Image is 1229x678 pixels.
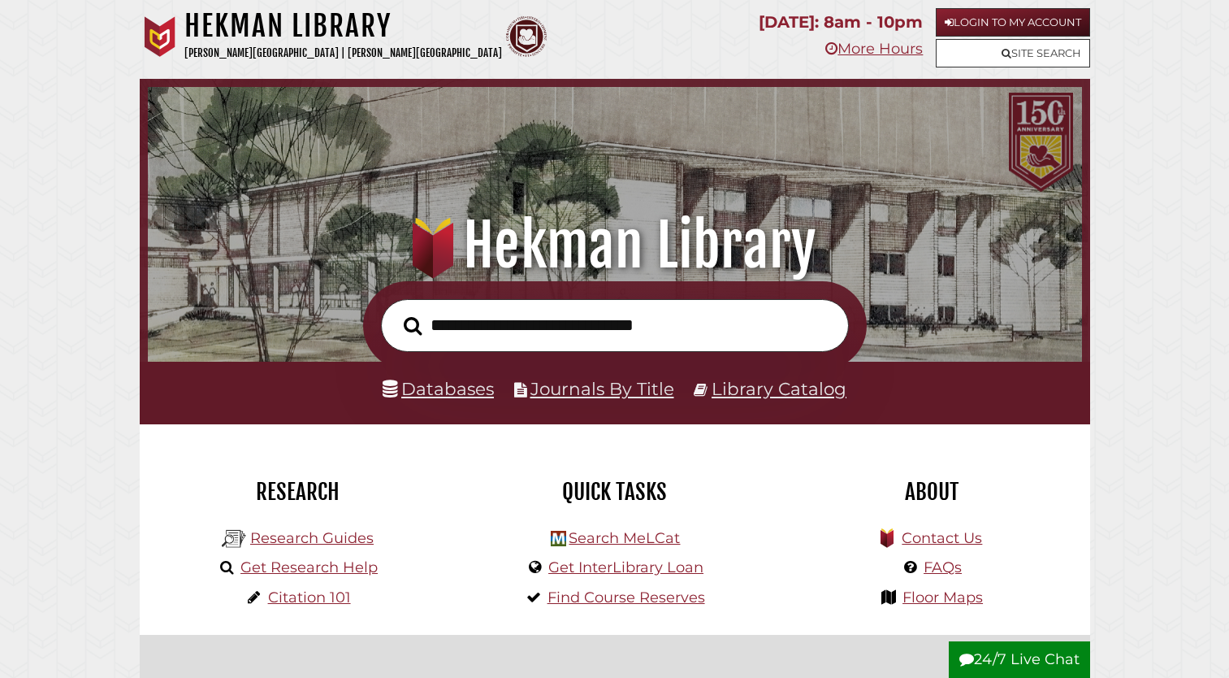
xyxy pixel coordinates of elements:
h2: About [785,478,1078,506]
a: Journals By Title [530,378,674,399]
a: FAQs [924,558,962,576]
img: Hekman Library Logo [551,531,566,546]
a: Get InterLibrary Loan [548,558,703,576]
a: Research Guides [250,529,374,547]
p: [PERSON_NAME][GEOGRAPHIC_DATA] | [PERSON_NAME][GEOGRAPHIC_DATA] [184,44,502,63]
img: Calvin Theological Seminary [506,16,547,57]
h2: Quick Tasks [469,478,761,506]
a: Get Research Help [240,558,378,576]
a: Site Search [936,39,1090,67]
a: Citation 101 [268,589,351,606]
button: Search [396,312,430,341]
a: Login to My Account [936,8,1090,37]
a: Floor Maps [902,589,983,606]
a: More Hours [825,40,923,58]
h2: Research [152,478,444,506]
p: [DATE]: 8am - 10pm [759,8,923,37]
a: Databases [383,378,494,399]
h1: Hekman Library [166,210,1063,281]
a: Search MeLCat [569,529,680,547]
a: Contact Us [902,529,982,547]
a: Find Course Reserves [547,589,705,606]
img: Hekman Library Logo [222,527,246,551]
a: Library Catalog [712,378,846,399]
h1: Hekman Library [184,8,502,44]
img: Calvin University [140,16,180,57]
i: Search [404,315,422,335]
